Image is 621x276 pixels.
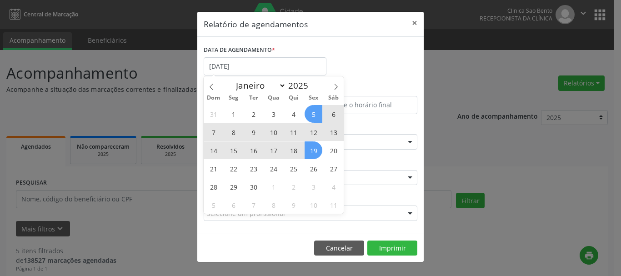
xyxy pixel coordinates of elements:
span: Setembro 30, 2025 [245,178,262,196]
span: Outubro 3, 2025 [305,178,322,196]
span: Outubro 11, 2025 [325,196,342,214]
span: Setembro 5, 2025 [305,105,322,123]
input: Selecione o horário final [313,96,417,114]
span: Outubro 1, 2025 [265,178,282,196]
span: Setembro 21, 2025 [205,160,222,177]
span: Setembro 25, 2025 [285,160,302,177]
span: Qui [284,95,304,101]
button: Imprimir [367,241,417,256]
span: Setembro 15, 2025 [225,141,242,159]
span: Sáb [324,95,344,101]
span: Setembro 13, 2025 [325,123,342,141]
span: Setembro 4, 2025 [285,105,302,123]
span: Setembro 20, 2025 [325,141,342,159]
label: DATA DE AGENDAMENTO [204,43,275,57]
span: Setembro 6, 2025 [325,105,342,123]
span: Setembro 11, 2025 [285,123,302,141]
span: Setembro 2, 2025 [245,105,262,123]
span: Setembro 28, 2025 [205,178,222,196]
span: Outubro 4, 2025 [325,178,342,196]
span: Setembro 8, 2025 [225,123,242,141]
span: Setembro 29, 2025 [225,178,242,196]
span: Setembro 18, 2025 [285,141,302,159]
span: Setembro 16, 2025 [245,141,262,159]
label: ATÉ [313,82,417,96]
input: Selecione uma data ou intervalo [204,57,326,75]
span: Setembro 27, 2025 [325,160,342,177]
span: Setembro 1, 2025 [225,105,242,123]
button: Cancelar [314,241,364,256]
span: Setembro 3, 2025 [265,105,282,123]
span: Outubro 2, 2025 [285,178,302,196]
select: Month [231,79,286,92]
span: Outubro 7, 2025 [245,196,262,214]
span: Setembro 22, 2025 [225,160,242,177]
span: Ter [244,95,264,101]
span: Setembro 17, 2025 [265,141,282,159]
span: Seg [224,95,244,101]
span: Outubro 8, 2025 [265,196,282,214]
span: Selecione um profissional [207,209,285,218]
span: Qua [264,95,284,101]
span: Setembro 26, 2025 [305,160,322,177]
span: Agosto 31, 2025 [205,105,222,123]
span: Outubro 9, 2025 [285,196,302,214]
span: Setembro 10, 2025 [265,123,282,141]
button: Close [406,12,424,34]
span: Sex [304,95,324,101]
span: Outubro 5, 2025 [205,196,222,214]
span: Dom [204,95,224,101]
span: Outubro 6, 2025 [225,196,242,214]
span: Setembro 7, 2025 [205,123,222,141]
span: Setembro 24, 2025 [265,160,282,177]
span: Outubro 10, 2025 [305,196,322,214]
span: Setembro 9, 2025 [245,123,262,141]
span: Setembro 14, 2025 [205,141,222,159]
span: Setembro 12, 2025 [305,123,322,141]
span: Setembro 19, 2025 [305,141,322,159]
input: Year [286,80,316,91]
span: Setembro 23, 2025 [245,160,262,177]
h5: Relatório de agendamentos [204,18,308,30]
